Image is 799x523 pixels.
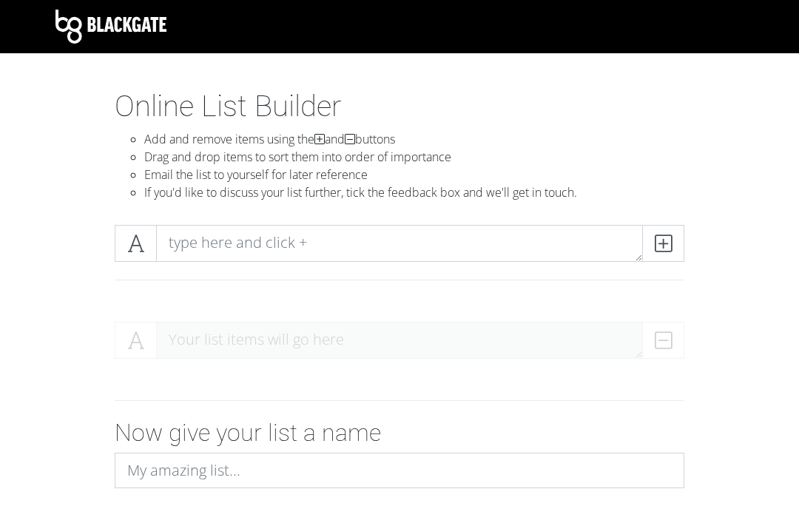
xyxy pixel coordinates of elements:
li: Drag and drop items to sort them into order of importance [144,148,684,166]
img: Blackgate [55,10,166,44]
h1: Online List Builder [115,89,684,124]
li: Email the list to yourself for later reference [144,166,684,183]
h2: Now give your list a name [115,419,684,447]
li: If you'd like to discuss your list further, tick the feedback box and we'll get in touch. [144,183,684,201]
li: Add and remove items using the and buttons [144,130,684,148]
input: My amazing list... [115,453,684,488]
